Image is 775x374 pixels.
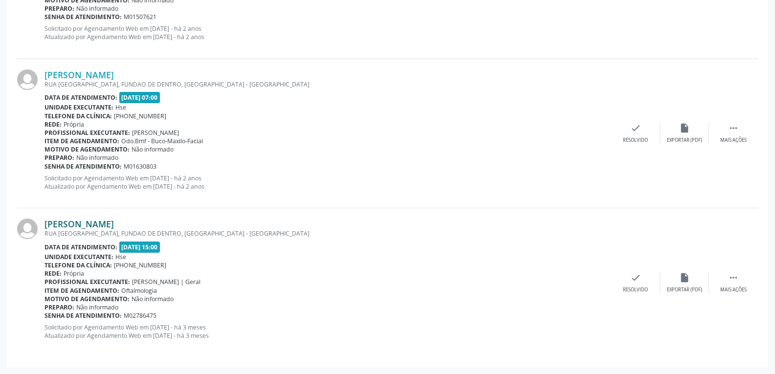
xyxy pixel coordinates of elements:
span: Não informado [76,154,118,162]
b: Unidade executante: [44,253,113,261]
b: Rede: [44,120,62,129]
span: Não informado [76,303,118,311]
i: check [630,272,641,283]
b: Data de atendimento: [44,243,117,251]
b: Telefone da clínica: [44,112,112,120]
div: Mais ações [720,286,747,293]
b: Item de agendamento: [44,286,119,295]
b: Senha de atendimento: [44,13,122,21]
i: insert_drive_file [679,272,690,283]
div: Exportar (PDF) [667,137,702,144]
b: Motivo de agendamento: [44,145,130,154]
p: Solicitado por Agendamento Web em [DATE] - há 3 meses Atualizado por Agendamento Web em [DATE] - ... [44,323,611,340]
b: Telefone da clínica: [44,261,112,269]
i: insert_drive_file [679,123,690,133]
div: Exportar (PDF) [667,286,702,293]
span: Oftalmologia [121,286,157,295]
b: Senha de atendimento: [44,311,122,320]
b: Rede: [44,269,62,278]
b: Unidade executante: [44,103,113,111]
b: Item de agendamento: [44,137,119,145]
span: [PERSON_NAME] | Geral [132,278,200,286]
span: Não informado [76,4,118,13]
b: Motivo de agendamento: [44,295,130,303]
div: Mais ações [720,137,747,144]
span: Própria [64,120,84,129]
span: Odo.Bmf - Buco-Maxilo-Facial [121,137,203,145]
span: [PHONE_NUMBER] [114,112,166,120]
div: RUA [GEOGRAPHIC_DATA], FUNDAO DE DENTRO, [GEOGRAPHIC_DATA] - [GEOGRAPHIC_DATA] [44,229,611,238]
i: check [630,123,641,133]
b: Preparo: [44,303,74,311]
span: Não informado [132,295,174,303]
span: [DATE] 15:00 [119,242,160,253]
b: Profissional executante: [44,278,130,286]
div: RUA [GEOGRAPHIC_DATA], FUNDAO DE DENTRO, [GEOGRAPHIC_DATA] - [GEOGRAPHIC_DATA] [44,80,611,88]
div: Resolvido [623,137,648,144]
img: img [17,69,38,90]
i:  [728,272,739,283]
span: M01507621 [124,13,156,21]
span: [PERSON_NAME] [132,129,179,137]
span: M01630803 [124,162,156,171]
span: [PHONE_NUMBER] [114,261,166,269]
span: M02786475 [124,311,156,320]
div: Resolvido [623,286,648,293]
span: Própria [64,269,84,278]
p: Solicitado por Agendamento Web em [DATE] - há 2 anos Atualizado por Agendamento Web em [DATE] - h... [44,174,611,191]
b: Preparo: [44,154,74,162]
span: Hse [115,103,126,111]
a: [PERSON_NAME] [44,219,114,229]
i:  [728,123,739,133]
b: Senha de atendimento: [44,162,122,171]
b: Preparo: [44,4,74,13]
b: Data de atendimento: [44,93,117,102]
img: img [17,219,38,239]
b: Profissional executante: [44,129,130,137]
span: Hse [115,253,126,261]
span: Não informado [132,145,174,154]
a: [PERSON_NAME] [44,69,114,80]
span: [DATE] 07:00 [119,92,160,103]
p: Solicitado por Agendamento Web em [DATE] - há 2 anos Atualizado por Agendamento Web em [DATE] - h... [44,24,611,41]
